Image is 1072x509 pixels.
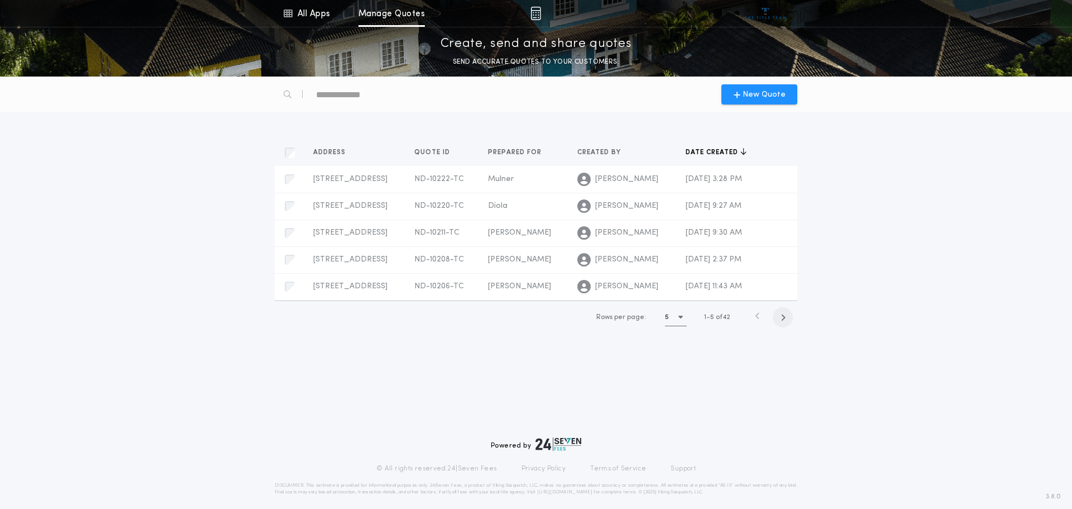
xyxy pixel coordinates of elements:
[414,148,452,157] span: Quote ID
[414,202,464,210] span: ND-10220-TC
[414,147,458,158] button: Quote ID
[313,175,387,183] span: [STREET_ADDRESS]
[671,464,696,473] a: Support
[721,84,797,104] button: New Quote
[595,201,658,212] span: [PERSON_NAME]
[313,229,387,237] span: [STREET_ADDRESS]
[596,314,646,321] span: Rows per page:
[704,314,706,321] span: 1
[686,255,741,264] span: [DATE] 2:37 PM
[595,174,658,185] span: [PERSON_NAME]
[686,148,740,157] span: Date created
[686,175,742,183] span: [DATE] 3:28 PM
[1046,492,1061,502] span: 3.8.0
[414,282,464,291] span: ND-10206-TC
[488,202,508,210] span: Diola
[686,147,746,158] button: Date created
[716,312,730,322] span: of 42
[686,282,742,291] span: [DATE] 11:43 AM
[577,147,629,158] button: Created by
[488,175,514,183] span: Mulner
[595,254,658,265] span: [PERSON_NAME]
[595,281,658,292] span: [PERSON_NAME]
[665,308,687,326] button: 5
[743,89,786,101] span: New Quote
[414,229,460,237] span: ND-10211-TC
[441,35,632,53] p: Create, send and share quotes
[313,202,387,210] span: [STREET_ADDRESS]
[521,464,566,473] a: Privacy Policy
[595,227,658,239] span: [PERSON_NAME]
[414,255,464,264] span: ND-10208-TC
[313,255,387,264] span: [STREET_ADDRESS]
[745,8,787,19] img: vs-icon
[491,437,581,451] div: Powered by
[590,464,646,473] a: Terms of Service
[488,148,544,157] span: Prepared for
[313,282,387,291] span: [STREET_ADDRESS]
[488,255,551,264] span: [PERSON_NAME]
[488,229,551,237] span: [PERSON_NAME]
[488,282,551,291] span: [PERSON_NAME]
[535,437,581,451] img: logo
[577,148,623,157] span: Created by
[376,464,497,473] p: © All rights reserved. 24|Seven Fees
[665,312,669,323] h1: 5
[530,7,541,20] img: img
[710,314,714,321] span: 5
[313,147,354,158] button: Address
[686,229,742,237] span: [DATE] 9:30 AM
[453,56,619,68] p: SEND ACCURATE QUOTES TO YOUR CUSTOMERS.
[313,148,348,157] span: Address
[414,175,464,183] span: ND-10222-TC
[537,490,592,494] a: [URL][DOMAIN_NAME]
[275,482,797,496] p: DISCLAIMER: This estimate is provided for informational purposes only. 24|Seven Fees, a product o...
[686,202,741,210] span: [DATE] 9:27 AM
